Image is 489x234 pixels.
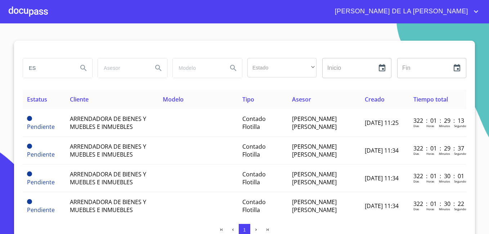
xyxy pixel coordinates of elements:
span: Pendiente [27,144,32,149]
span: Pendiente [27,171,32,176]
span: Contado Flotilla [242,198,266,214]
p: 322 : 01 : 30 : 22 [413,200,462,208]
span: [DATE] 11:25 [365,119,399,127]
input: search [98,58,147,78]
span: 1 [243,227,246,233]
input: search [173,58,222,78]
p: Horas [426,152,434,156]
span: Pendiente [27,199,32,204]
p: Dias [413,124,419,128]
span: Pendiente [27,123,55,131]
p: Minutos [439,179,450,183]
span: Pendiente [27,178,55,186]
span: Pendiente [27,150,55,158]
button: account of current user [329,6,480,17]
button: Search [225,59,242,77]
p: Horas [426,207,434,211]
button: Search [75,59,92,77]
p: Minutos [439,207,450,211]
p: Dias [413,152,419,156]
button: Search [150,59,167,77]
span: Pendiente [27,116,32,121]
p: Segundos [454,152,467,156]
span: [PERSON_NAME] DE LA [PERSON_NAME] [329,6,472,17]
span: ARRENDADORA DE BIENES Y MUEBLES E INMUEBLES [70,198,146,214]
span: Contado Flotilla [242,170,266,186]
span: Contado Flotilla [242,143,266,158]
span: [PERSON_NAME] [PERSON_NAME] [292,198,337,214]
span: ARRENDADORA DE BIENES Y MUEBLES E INMUEBLES [70,170,146,186]
span: Asesor [292,95,311,103]
p: Dias [413,207,419,211]
span: Creado [365,95,385,103]
span: [DATE] 11:34 [365,174,399,182]
p: 322 : 01 : 29 : 37 [413,144,462,152]
p: Dias [413,179,419,183]
span: Contado Flotilla [242,115,266,131]
span: [PERSON_NAME] [PERSON_NAME] [292,143,337,158]
span: [DATE] 11:34 [365,147,399,154]
span: ARRENDADORA DE BIENES Y MUEBLES E INMUEBLES [70,115,146,131]
span: Modelo [163,95,184,103]
div: ​ [247,58,317,77]
span: Pendiente [27,206,55,214]
span: Tipo [242,95,254,103]
p: Segundos [454,207,467,211]
span: [PERSON_NAME] [PERSON_NAME] [292,115,337,131]
span: Cliente [70,95,89,103]
p: Minutos [439,152,450,156]
p: Minutos [439,124,450,128]
p: Segundos [454,179,467,183]
span: Estatus [27,95,47,103]
span: ARRENDADORA DE BIENES Y MUEBLES E INMUEBLES [70,143,146,158]
p: Segundos [454,124,467,128]
input: search [23,58,72,78]
p: 322 : 01 : 30 : 01 [413,172,462,180]
span: [DATE] 11:34 [365,202,399,210]
span: Tiempo total [413,95,448,103]
p: Horas [426,179,434,183]
p: Horas [426,124,434,128]
p: 322 : 01 : 29 : 13 [413,117,462,125]
span: [PERSON_NAME] [PERSON_NAME] [292,170,337,186]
